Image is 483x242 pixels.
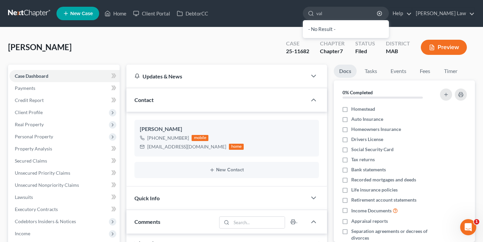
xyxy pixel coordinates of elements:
a: Home [101,7,130,20]
strong: 0% Completed [343,90,373,95]
span: Bank statements [351,166,386,173]
span: Real Property [15,122,44,127]
span: Comments [134,218,160,225]
a: Timer [439,65,463,78]
span: Payments [15,85,35,91]
a: Case Dashboard [9,70,120,82]
span: Drivers License [351,136,383,143]
input: Search... [231,217,285,228]
div: [PHONE_NUMBER] [147,135,189,141]
span: 7 [340,48,343,54]
a: Payments [9,82,120,94]
div: Updates & News [134,73,298,80]
span: Separation agreements or decrees of divorces [351,228,434,241]
div: [PERSON_NAME] [140,125,313,133]
button: New Contact [140,167,313,173]
a: Tasks [359,65,383,78]
div: Status [355,40,375,47]
span: Client Profile [15,109,43,115]
a: Help [389,7,412,20]
span: Appraisal reports [351,218,388,224]
span: Life insurance policies [351,186,398,193]
span: Personal Property [15,134,53,139]
span: Income [15,231,30,236]
a: Client Portal [130,7,173,20]
button: Preview [421,40,467,55]
span: Case Dashboard [15,73,48,79]
div: District [386,40,410,47]
div: Chapter [320,40,345,47]
a: Executory Contracts [9,203,120,215]
span: Executory Contracts [15,206,58,212]
a: Lawsuits [9,191,120,203]
a: Credit Report [9,94,120,106]
span: Unsecured Priority Claims [15,170,70,176]
a: Property Analysis [9,143,120,155]
iframe: Intercom live chat [460,219,476,235]
div: home [229,144,244,150]
div: MAB [386,47,410,55]
span: Social Security Card [351,146,394,153]
a: Unsecured Priority Claims [9,167,120,179]
a: Secured Claims [9,155,120,167]
span: Income Documents [351,207,392,214]
div: Filed [355,47,375,55]
a: Unsecured Nonpriority Claims [9,179,120,191]
span: Unsecured Nonpriority Claims [15,182,79,188]
a: Events [385,65,412,78]
span: Quick Info [134,195,160,201]
span: Lawsuits [15,194,33,200]
span: Homeowners Insurance [351,126,401,133]
div: mobile [192,135,208,141]
span: Secured Claims [15,158,47,164]
span: Tax returns [351,156,375,163]
span: Property Analysis [15,146,52,151]
span: Homestead [351,106,375,112]
input: Search by name... [316,7,378,20]
span: Codebtors Insiders & Notices [15,218,76,224]
span: Retirement account statements [351,197,416,203]
span: [PERSON_NAME] [8,42,72,52]
span: Contact [134,97,154,103]
div: Chapter [320,47,345,55]
span: 1 [474,219,479,224]
a: DebtorCC [173,7,211,20]
span: Auto Insurance [351,116,383,123]
div: 25-11682 [286,47,309,55]
div: Case [286,40,309,47]
div: [EMAIL_ADDRESS][DOMAIN_NAME] [147,143,226,150]
a: Fees [414,65,436,78]
a: [PERSON_NAME] Law [412,7,475,20]
span: Credit Report [15,97,44,103]
div: - No Result - [303,20,389,38]
span: New Case [70,11,93,16]
span: Recorded mortgages and deeds [351,176,416,183]
a: Docs [334,65,357,78]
